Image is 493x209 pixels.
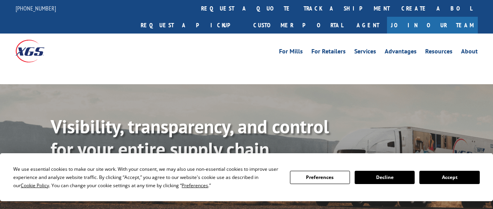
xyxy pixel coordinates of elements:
button: Decline [355,171,415,184]
a: Resources [425,48,452,57]
div: We use essential cookies to make our site work. With your consent, we may also use non-essential ... [13,165,280,190]
a: Customer Portal [247,17,349,34]
b: Visibility, transparency, and control for your entire supply chain. [51,114,329,161]
a: Agent [349,17,387,34]
a: Advantages [385,48,417,57]
a: For Mills [279,48,303,57]
a: Request a pickup [135,17,247,34]
span: Cookie Policy [21,182,49,189]
button: Preferences [290,171,350,184]
a: Services [354,48,376,57]
a: [PHONE_NUMBER] [16,4,56,12]
span: Preferences [182,182,208,189]
a: For Retailers [311,48,346,57]
a: Join Our Team [387,17,478,34]
a: About [461,48,478,57]
button: Accept [419,171,479,184]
